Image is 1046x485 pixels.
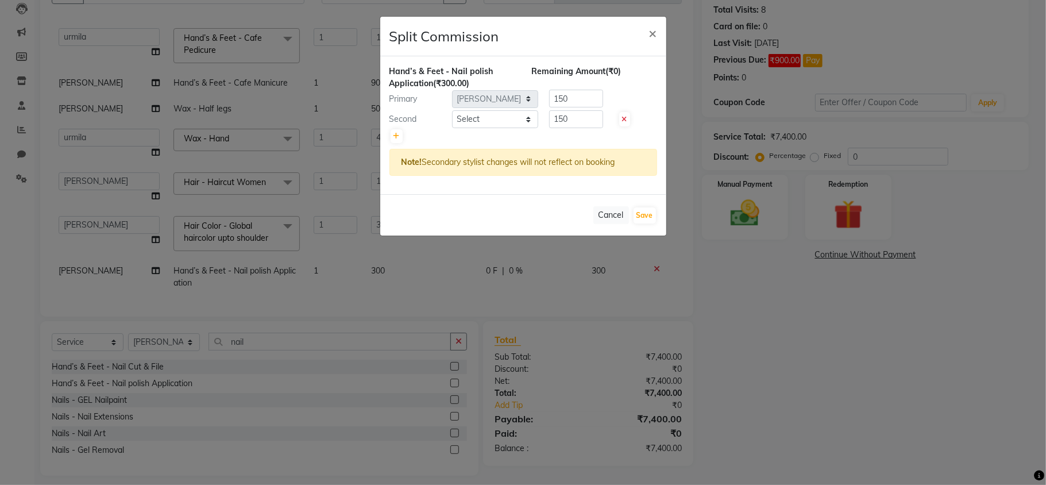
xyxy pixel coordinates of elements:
[634,207,656,224] button: Save
[593,206,629,224] button: Cancel
[640,17,666,49] button: Close
[389,66,493,88] span: Hand’s & Feet - Nail polish Application
[649,24,657,41] span: ×
[389,149,657,176] div: Secondary stylist changes will not reflect on booking
[532,66,606,76] span: Remaining Amount
[389,26,499,47] h4: Split Commission
[434,78,470,88] span: (₹300.00)
[402,157,422,167] strong: Note!
[606,66,622,76] span: (₹0)
[381,93,452,105] div: Primary
[381,113,452,125] div: Second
